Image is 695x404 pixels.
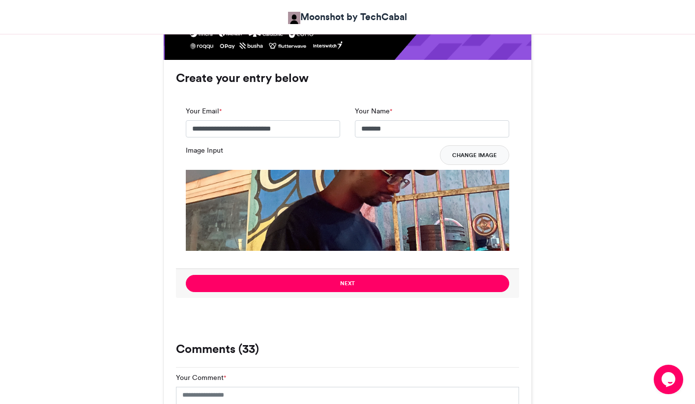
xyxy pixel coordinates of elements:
[176,72,519,84] h3: Create your entry below
[288,12,300,24] img: Moonshot by TechCabal
[186,145,223,156] label: Image Input
[355,106,392,116] label: Your Name
[654,365,685,394] iframe: chat widget
[186,106,222,116] label: Your Email
[176,343,519,355] h3: Comments (33)
[288,10,407,24] a: Moonshot by TechCabal
[440,145,509,165] button: Change Image
[186,275,509,292] button: Next
[176,373,226,383] label: Your Comment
